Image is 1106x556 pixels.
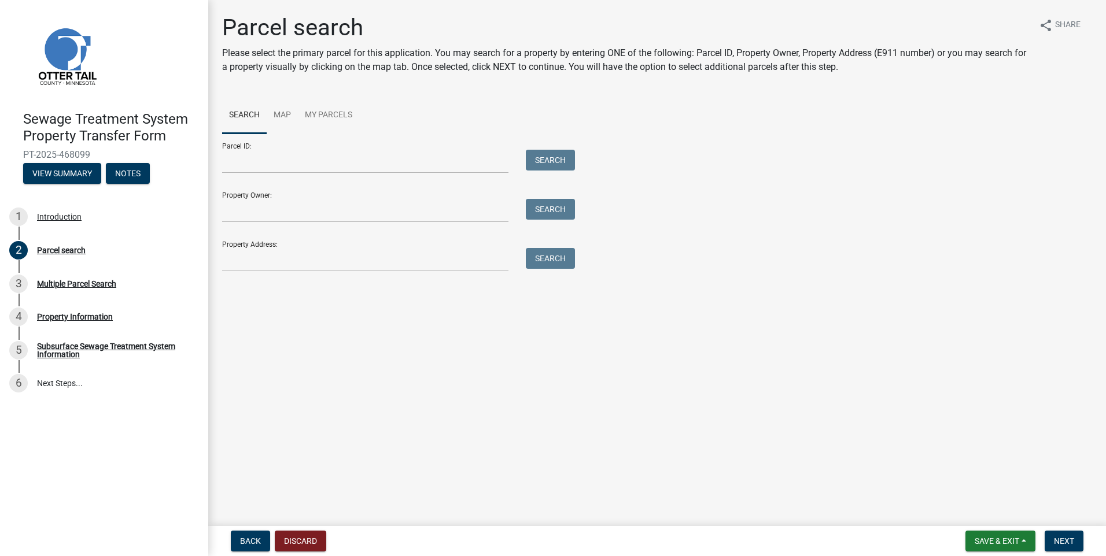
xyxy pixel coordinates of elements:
[23,12,110,99] img: Otter Tail County, Minnesota
[298,97,359,134] a: My Parcels
[23,169,101,179] wm-modal-confirm: Summary
[1054,536,1074,546] span: Next
[240,536,261,546] span: Back
[9,307,28,326] div: 4
[231,531,270,551] button: Back
[106,169,150,179] wm-modal-confirm: Notes
[222,97,267,134] a: Search
[37,246,86,254] div: Parcel search
[37,313,113,321] div: Property Information
[222,46,1030,74] p: Please select the primary parcel for this application. You may search for a property by entering ...
[526,199,575,220] button: Search
[526,248,575,269] button: Search
[1055,18,1081,32] span: Share
[975,536,1019,546] span: Save & Exit
[526,150,575,170] button: Search
[37,213,82,221] div: Introduction
[23,111,199,144] h4: Sewage Treatment System Property Transfer Form
[23,163,101,184] button: View Summary
[106,163,150,184] button: Notes
[9,374,28,392] div: 6
[37,280,116,288] div: Multiple Parcel Search
[9,241,28,260] div: 2
[965,531,1035,551] button: Save & Exit
[23,149,185,160] span: PT-2025-468099
[37,342,190,358] div: Subsurface Sewage Treatment System Information
[9,207,28,226] div: 1
[1030,14,1090,36] button: shareShare
[9,275,28,293] div: 3
[9,341,28,359] div: 5
[222,14,1030,42] h1: Parcel search
[267,97,298,134] a: Map
[1045,531,1083,551] button: Next
[1039,18,1053,32] i: share
[275,531,326,551] button: Discard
